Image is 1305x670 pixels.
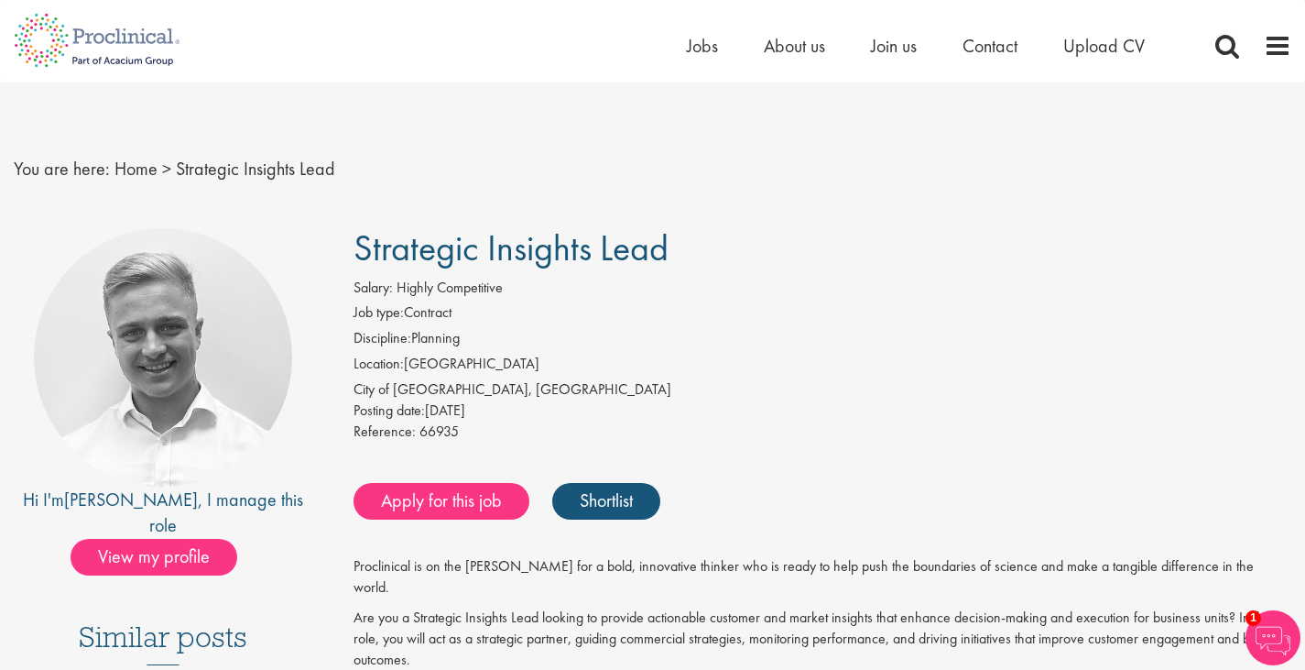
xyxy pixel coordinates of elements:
[64,488,198,511] a: [PERSON_NAME]
[71,543,256,566] a: View my profile
[871,34,917,58] a: Join us
[79,621,247,665] h3: Similar posts
[353,556,1291,599] p: Proclinical is on the [PERSON_NAME] for a bold, innovative thinker who is ready to help push the ...
[34,228,292,487] img: imeage of recruiter Joshua Bye
[353,225,669,271] span: Strategic Insights Lead
[353,483,529,520] a: Apply for this job
[1245,610,1300,665] img: Chatbot
[114,157,158,181] a: breadcrumb link
[687,34,718,58] a: Jobs
[353,379,1291,401] div: City of [GEOGRAPHIC_DATA], [GEOGRAPHIC_DATA]
[397,278,503,297] span: Highly Competitive
[353,354,404,375] label: Location:
[14,487,312,539] div: Hi I'm , I manage this role
[353,328,1291,354] li: Planning
[353,278,393,299] label: Salary:
[14,157,110,181] span: You are here:
[419,422,459,441] span: 66935
[552,483,660,520] a: Shortlist
[1245,610,1261,626] span: 1
[353,422,416,443] label: Reference:
[353,302,1291,328] li: Contract
[1063,34,1145,58] a: Upload CV
[353,302,404,324] label: Job type:
[353,401,425,420] span: Posting date:
[962,34,1017,58] a: Contact
[764,34,825,58] a: About us
[353,354,1291,379] li: [GEOGRAPHIC_DATA]
[71,539,237,576] span: View my profile
[162,157,171,181] span: >
[176,157,335,181] span: Strategic Insights Lead
[353,401,1291,422] div: [DATE]
[353,328,411,349] label: Discipline:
